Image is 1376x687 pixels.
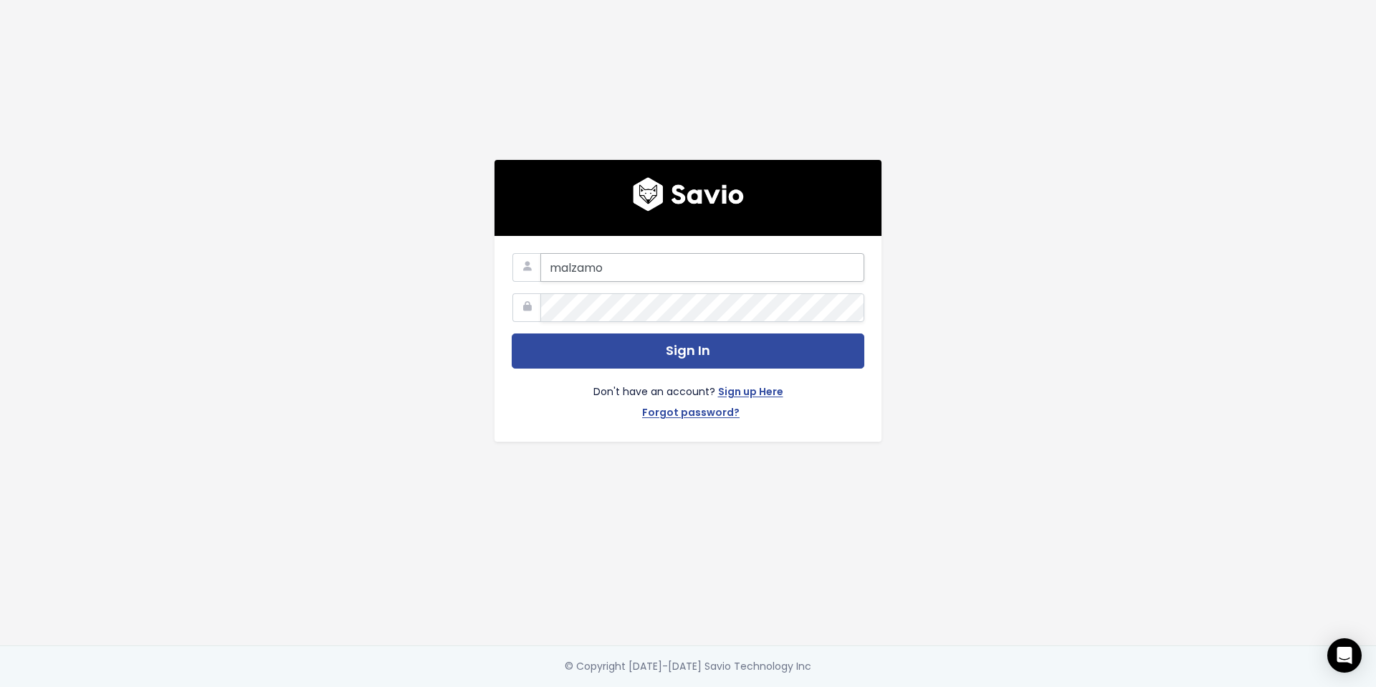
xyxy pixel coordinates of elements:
a: Forgot password? [642,404,740,425]
div: © Copyright [DATE]-[DATE] Savio Technology Inc [565,658,811,676]
div: Open Intercom Messenger [1327,638,1362,673]
div: Don't have an account? [512,369,864,425]
img: logo600x187.a314fd40982d.png [633,177,744,212]
a: Sign up Here [718,383,783,404]
input: Your Work Email Address [540,253,864,282]
button: Sign In [512,333,864,369]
